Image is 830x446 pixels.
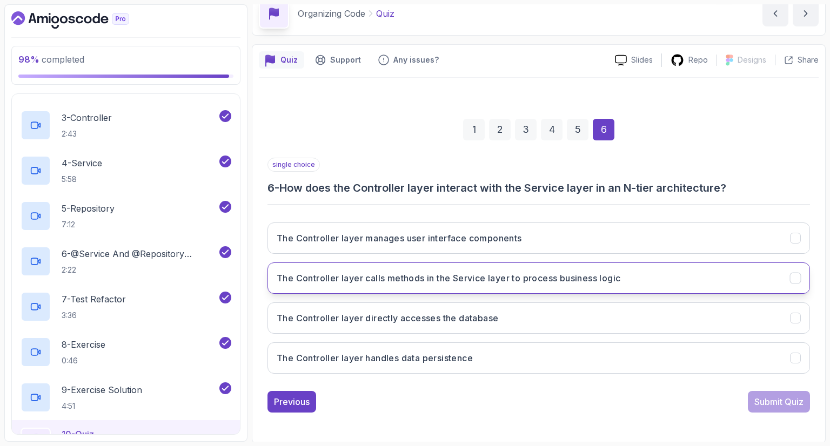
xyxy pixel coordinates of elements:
button: quiz button [259,51,304,69]
p: 10 - Quiz [62,428,94,441]
button: 9-Exercise Solution4:51 [21,382,231,413]
p: 9 - Exercise Solution [62,383,142,396]
p: 3:36 [62,310,126,321]
div: 4 [541,119,563,140]
button: 7-Test Refactor3:36 [21,292,231,322]
p: 7:12 [62,219,115,230]
p: Designs [738,55,766,65]
button: The Controller layer handles data persistence [267,342,810,374]
div: Submit Quiz [754,395,804,408]
h3: The Controller layer directly accesses the database [277,312,498,325]
span: completed [18,54,84,65]
h3: The Controller layer manages user interface components [277,232,522,245]
h3: The Controller layer handles data persistence [277,352,473,364]
p: 0:46 [62,355,105,366]
a: Slides [606,55,661,66]
button: Feedback button [372,51,445,69]
p: 4 - Service [62,157,102,170]
a: Dashboard [11,11,154,29]
p: 6 - @Service And @Repository Annotations [62,247,217,260]
div: 2 [489,119,511,140]
p: Support [330,55,361,65]
p: single choice [267,158,320,172]
p: Repo [688,55,708,65]
p: Quiz [376,7,394,20]
p: Slides [631,55,653,65]
div: 3 [515,119,537,140]
p: 3 - Controller [62,111,112,124]
p: 7 - Test Refactor [62,293,126,306]
p: 5 - Repository [62,202,115,215]
button: 6-@Service And @Repository Annotations2:22 [21,246,231,276]
span: 98 % [18,54,39,65]
p: Share [798,55,819,65]
button: The Controller layer manages user interface components [267,222,810,254]
h3: 6 - How does the Controller layer interact with the Service layer in an N-tier architecture? [267,180,810,195]
p: Organizing Code [298,7,365,20]
button: previous content [762,1,788,26]
p: 4:51 [62,401,142,411]
button: The Controller layer calls methods in the Service layer to process business logic [267,262,810,294]
div: Previous [274,395,310,408]
h3: The Controller layer calls methods in the Service layer to process business logic [277,272,620,285]
p: Any issues? [393,55,439,65]
button: next content [793,1,819,26]
button: Support button [309,51,367,69]
p: 2:22 [62,265,217,275]
button: 4-Service5:58 [21,156,231,186]
div: 1 [463,119,485,140]
p: Quiz [280,55,298,65]
button: 3-Controller2:43 [21,110,231,140]
button: 8-Exercise0:46 [21,337,231,367]
button: 5-Repository7:12 [21,201,231,231]
button: Share [775,55,819,65]
button: The Controller layer directly accesses the database [267,302,810,334]
p: 2:43 [62,129,112,139]
p: 8 - Exercise [62,338,105,351]
div: 5 [567,119,588,140]
p: 5:58 [62,174,102,185]
button: Previous [267,391,316,413]
a: Repo [662,53,717,67]
div: 6 [593,119,614,140]
button: Submit Quiz [748,391,810,413]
